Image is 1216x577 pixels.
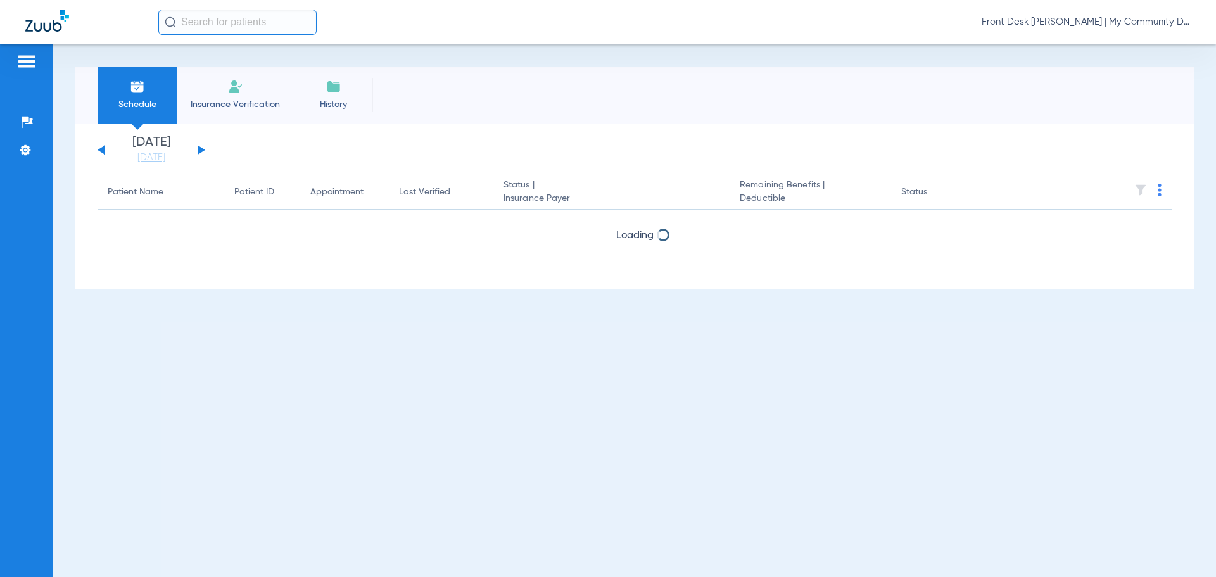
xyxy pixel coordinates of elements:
[107,98,167,111] span: Schedule
[493,175,730,210] th: Status |
[130,79,145,94] img: Schedule
[310,186,379,199] div: Appointment
[891,175,977,210] th: Status
[108,186,214,199] div: Patient Name
[740,192,880,205] span: Deductible
[399,186,450,199] div: Last Verified
[165,16,176,28] img: Search Icon
[186,98,284,111] span: Insurance Verification
[982,16,1191,29] span: Front Desk [PERSON_NAME] | My Community Dental Centers
[158,10,317,35] input: Search for patients
[234,186,274,199] div: Patient ID
[730,175,890,210] th: Remaining Benefits |
[16,54,37,69] img: hamburger-icon
[399,186,483,199] div: Last Verified
[310,186,364,199] div: Appointment
[234,186,290,199] div: Patient ID
[1158,184,1162,196] img: group-dot-blue.svg
[113,151,189,164] a: [DATE]
[1134,184,1147,196] img: filter.svg
[25,10,69,32] img: Zuub Logo
[228,79,243,94] img: Manual Insurance Verification
[113,136,189,164] li: [DATE]
[108,186,163,199] div: Patient Name
[326,79,341,94] img: History
[503,192,719,205] span: Insurance Payer
[616,231,654,241] span: Loading
[303,98,364,111] span: History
